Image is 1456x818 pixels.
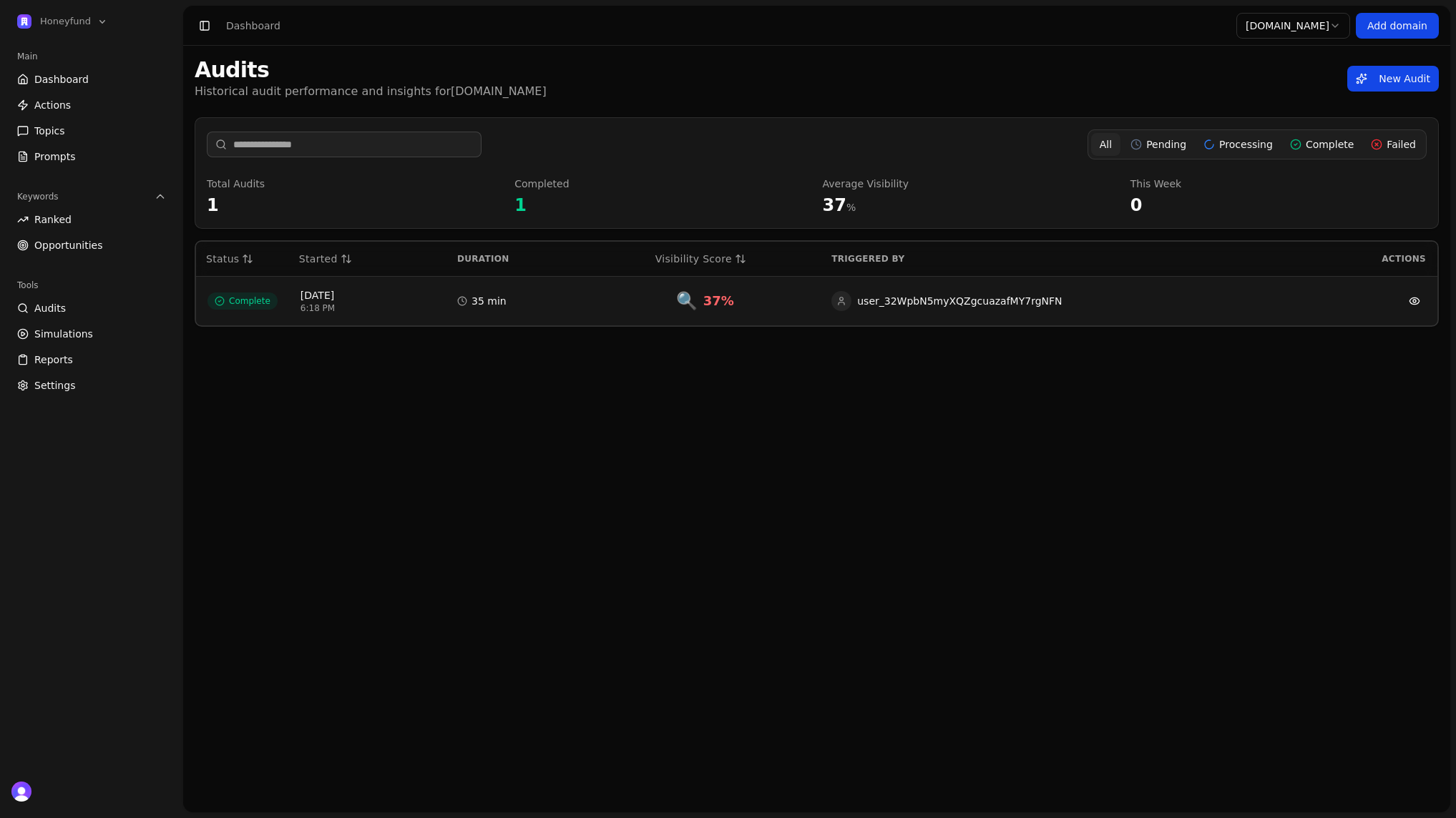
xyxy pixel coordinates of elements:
button: Keywords [11,185,172,208]
a: Audits [11,297,172,320]
img: Honeyfund [17,14,31,29]
button: Pending [1123,133,1193,156]
button: Status [199,247,260,270]
span: Dashboard [34,72,89,87]
a: Add domain [1356,13,1439,39]
a: New Audit [1347,66,1439,92]
div: Dashboard [226,19,280,33]
span: Audits [34,301,66,315]
div: Tools [11,274,172,297]
a: Settings [11,374,172,397]
span: Prompts [34,149,76,164]
p: This Week [1130,177,1427,191]
button: Open user button [11,782,31,802]
button: Started [292,247,359,270]
button: Processing [1196,133,1280,156]
a: Ranked [11,208,172,231]
a: Dashboard [11,68,172,91]
button: Failed [1364,133,1423,156]
h1: Audits [195,57,547,83]
span: % [846,202,856,213]
a: Opportunities [11,234,172,257]
span: Honeyfund [40,15,91,28]
span: 6:18 PM [301,302,434,314]
button: Open organization switcher [11,11,114,31]
a: Actions [11,94,172,117]
p: 1 [207,194,503,217]
span: Opportunities [34,238,103,252]
span: Complete [207,292,278,310]
span: Settings [34,378,75,393]
p: 0 [1130,194,1427,217]
span: Topics [34,124,65,138]
span: Reports [34,353,73,367]
p: Average Visibility [823,177,1119,191]
p: Completed [514,177,811,191]
th: Actions [1308,242,1437,276]
button: Visibility Score [648,247,753,270]
span: 37 % [703,291,734,311]
span: Actions [34,98,71,112]
th: Triggered By [820,242,1308,276]
p: 1 [514,194,811,217]
span: user_32WpbN5myXQZgcuazafMY7rgNFN [857,294,1062,308]
a: Reports [11,348,172,371]
a: Topics [11,119,172,142]
p: 37 [823,194,1119,217]
a: Prompts [11,145,172,168]
a: Simulations [11,322,172,345]
button: Complete [1283,133,1361,156]
p: Total Audits [207,177,503,191]
div: 35 min [457,294,578,308]
p: Historical audit performance and insights for [DOMAIN_NAME] [195,83,547,100]
img: 's logo [11,782,31,802]
div: Main [11,45,172,68]
span: Ranked [34,212,72,227]
th: Duration [446,242,590,276]
span: 🔍 [676,290,698,312]
span: [DATE] [301,288,434,302]
button: All [1091,133,1120,156]
span: Simulations [34,327,93,341]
